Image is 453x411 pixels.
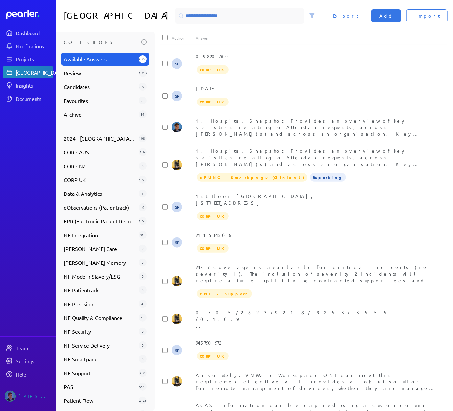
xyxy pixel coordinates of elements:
span: NF Service Delivery [64,341,136,349]
a: Documents [3,93,53,104]
div: Insights [16,82,53,89]
span: NF Integration [64,231,136,239]
span: NF Support [64,369,136,377]
span: Data & Analytics [64,190,136,197]
div: 253 [139,397,147,404]
div: 408 [139,134,147,142]
div: 1. Hospital Snapshot: Provides an overview of key statistics relating to Attendant requests, acro... [196,117,436,137]
div: 0 [139,286,147,294]
div: Answer [196,35,436,41]
span: Export [333,12,358,19]
span: 2024 - [GEOGRAPHIC_DATA] - [GEOGRAPHIC_DATA] - Flow [64,134,136,142]
span: Available Answers [64,55,136,63]
img: Tung Nguyen [172,376,182,387]
div: Team [16,345,53,351]
span: Review [64,69,136,77]
span: CORP UK [197,212,229,220]
div: 993 [139,83,147,91]
div: Notifications [16,43,53,49]
a: Notifications [3,40,53,52]
h3: Collections [64,37,139,47]
div: 34 [139,110,147,118]
div: 0 [139,259,147,266]
div: [DATE] [196,85,436,92]
img: Tung Nguyen [172,276,182,286]
h1: [GEOGRAPHIC_DATA] [64,8,173,24]
div: 20 [139,369,147,377]
span: NF Patientrack [64,286,136,294]
div: Author [172,35,196,41]
div: 0 [139,272,147,280]
div: [GEOGRAPHIC_DATA] [16,69,65,76]
img: Sam Blight [5,391,16,402]
a: Dashboard [6,10,53,19]
span: [PERSON_NAME] Memory [64,259,136,266]
span: CORP UK [197,244,229,253]
div: 158 [139,217,147,225]
div: 0 [139,162,147,170]
div: 24x7 coverage is available for critical incidents (ie severity 1). The inclusion of severity 2 in... [196,264,436,284]
div: 2061 [139,55,147,63]
img: Sam Blight [172,122,182,132]
div: Absolutely, VMWare Workspace ONE can meet this requirement effectively. It provides a robust solu... [196,372,436,391]
span: NF Precision [64,300,136,308]
span: zNF - Support [197,289,252,298]
div: Settings [16,358,53,364]
div: [PERSON_NAME] [18,391,51,402]
span: eObservations (Patientrack) [64,203,136,211]
span: CORP UK [197,65,229,74]
div: Dashboard [16,30,53,36]
span: Import [414,12,440,19]
div: 2 [139,97,147,104]
span: NF Smartpage [64,355,136,363]
div: Documents [16,95,53,102]
div: 0 [139,355,147,363]
span: Patient Flow [64,397,136,404]
img: Tung Nguyen [172,160,182,170]
span: Favourites [64,97,136,104]
span: CORP UK [197,98,229,106]
div: 06820760 [196,53,436,59]
div: Projects [16,56,53,62]
div: 945790972 [196,339,436,346]
span: NF Modern Slavery/ESG [64,272,136,280]
div: 4 [139,300,147,308]
a: Projects [3,53,53,65]
div: 1st Floor [GEOGRAPHIC_DATA], [STREET_ADDRESS] [196,193,436,206]
span: Sarah Pendlebury [172,237,182,248]
span: Sarah Pendlebury [172,202,182,212]
div: 552 [139,383,147,391]
span: zFUNC - Smartpage (Clinical) [197,173,307,182]
div: 0.7.0.5 /2.8.2.3 /9.2.1.8 / 9.2.5.3 / 3.5.5.5 /0.1.0.9: Lor Ipsumdol sitametc adipisci e sedd eiu... [196,309,436,329]
a: Team [3,342,53,354]
span: Archive [64,110,136,118]
a: Insights [3,80,53,91]
div: 31 [139,231,147,239]
span: PAS [64,383,136,391]
span: CORP NZ [64,162,136,170]
div: 211534506 [196,232,436,238]
span: Sarah Pendlebury [172,58,182,69]
button: Import [406,9,448,22]
div: 0 [139,328,147,335]
div: 0 [139,341,147,349]
div: 1. Hospital Snapshot: Provides an overview of key statistics relating to Attendant requests, acro... [196,148,436,167]
span: CORP AUS [64,148,136,156]
span: NF Security [64,328,136,335]
div: 16 [139,148,147,156]
div: 19 [139,203,147,211]
div: 4 [139,190,147,197]
a: Sam Blight's photo[PERSON_NAME] [3,388,53,404]
span: Add [379,12,393,19]
span: CORP UK [197,352,229,360]
span: Reporting [310,173,346,182]
button: Export [325,9,366,22]
div: 1293 [139,69,147,77]
div: Help [16,371,53,377]
div: 19 [139,176,147,184]
a: Dashboard [3,27,53,39]
span: Candidates [64,83,136,91]
a: Settings [3,355,53,367]
span: CORP UK [64,176,136,184]
span: NF Quality & Compliance [64,314,136,322]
